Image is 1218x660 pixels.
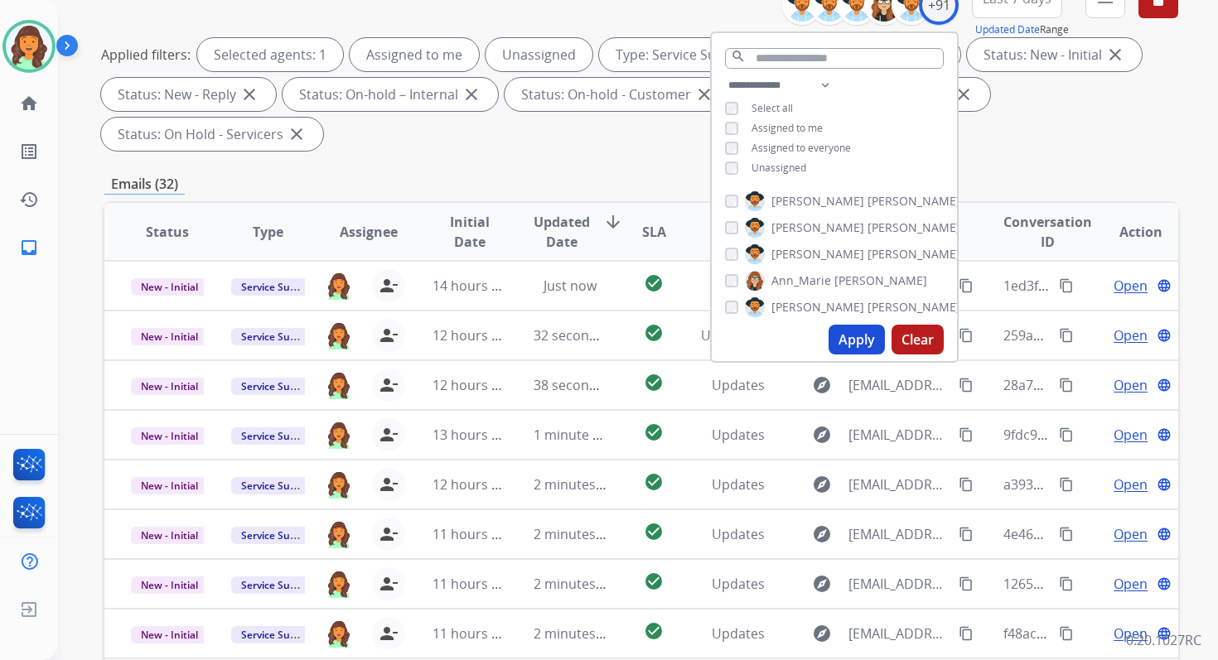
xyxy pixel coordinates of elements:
span: Updates for GBS [701,326,805,344]
span: 14 hours ago [433,277,515,295]
span: Initial Date [433,212,505,252]
span: Range [975,22,1069,36]
span: Service Support [231,527,326,544]
div: Status: On-hold - Customer [505,78,731,111]
span: 11 hours ago [433,624,515,643]
mat-icon: explore [812,574,832,594]
mat-icon: search [731,49,746,64]
mat-icon: close [462,84,481,104]
span: 1 minute ago [534,426,616,444]
span: Open [1114,475,1148,494]
img: agent-avatar [326,470,352,499]
mat-icon: language [1157,527,1172,542]
span: New - Initial [131,328,208,345]
div: Status: New - Initial [967,38,1142,71]
mat-icon: explore [812,624,832,643]
mat-icon: content_copy [1059,328,1074,343]
mat-icon: language [1157,576,1172,591]
mat-icon: language [1157,278,1172,293]
span: 2 minutes ago [534,525,622,543]
mat-icon: content_copy [959,427,974,442]
span: Updates [712,376,765,394]
span: Conversation ID [1003,212,1092,252]
mat-icon: arrow_downward [603,212,623,232]
span: Unassigned [752,161,806,175]
span: Updates [712,575,765,593]
mat-icon: close [1105,45,1125,65]
mat-icon: language [1157,626,1172,641]
span: [EMAIL_ADDRESS][DOMAIN_NAME] [848,574,950,594]
button: Apply [829,325,885,354]
div: Selected agents: 1 [197,38,343,71]
mat-icon: list_alt [19,142,39,161]
img: avatar [6,23,52,70]
mat-icon: person_remove [379,624,399,643]
span: Type [253,222,283,242]
img: agent-avatar [326,321,352,349]
span: Assigned to everyone [752,141,851,155]
mat-icon: content_copy [1059,477,1074,492]
span: [EMAIL_ADDRESS][DOMAIN_NAME] [848,524,950,544]
span: [EMAIL_ADDRESS][DOMAIN_NAME] [848,475,950,494]
mat-icon: check_circle [644,422,664,442]
mat-icon: person_remove [379,425,399,445]
span: Assignee [340,222,398,242]
span: New - Initial [131,278,208,296]
span: Just now [544,277,597,295]
span: Select all [752,101,793,115]
img: agent-avatar [326,421,352,449]
span: [PERSON_NAME] [868,246,960,263]
mat-icon: explore [812,475,832,494]
span: [EMAIL_ADDRESS][DOMAIN_NAME] [848,624,950,643]
span: 12 hours ago [433,475,515,494]
span: Open [1114,624,1148,643]
span: Updated Date [534,212,590,252]
div: Status: On Hold - Servicers [101,118,323,151]
mat-icon: person_remove [379,375,399,395]
span: [PERSON_NAME] [868,193,960,210]
mat-icon: person_remove [379,524,399,544]
div: Status: New - Reply [101,78,276,111]
mat-icon: explore [812,425,832,445]
mat-icon: person_remove [379,276,399,296]
p: Emails (32) [104,174,185,195]
span: New - Initial [131,626,208,643]
img: agent-avatar [326,570,352,598]
span: [PERSON_NAME] [834,272,927,289]
span: New - Initial [131,427,208,445]
mat-icon: content_copy [959,477,974,492]
div: Unassigned [486,38,592,71]
mat-icon: explore [812,524,832,544]
p: Applied filters: [101,45,191,65]
mat-icon: history [19,190,39,210]
span: Updates [712,624,765,643]
span: 2 minutes ago [534,624,622,643]
th: Action [1077,203,1178,261]
span: [PERSON_NAME] [868,219,960,236]
span: New - Initial [131,477,208,494]
div: Status: On-hold – Internal [283,78,498,111]
mat-icon: home [19,94,39,113]
span: Service Support [231,576,326,594]
mat-icon: check_circle [644,373,664,393]
img: agent-avatar [326,371,352,399]
span: Ann_Marie [771,272,831,289]
span: Service Support [231,427,326,445]
mat-icon: close [287,124,307,144]
span: Service Support [231,626,326,643]
span: [PERSON_NAME] [868,299,960,316]
mat-icon: content_copy [1059,278,1074,293]
mat-icon: close [694,84,714,104]
span: Service Support [231,278,326,296]
mat-icon: person_remove [379,325,399,345]
span: Updates [712,525,765,543]
mat-icon: content_copy [1059,527,1074,542]
mat-icon: content_copy [959,328,974,343]
mat-icon: language [1157,477,1172,492]
mat-icon: content_copy [1059,576,1074,591]
mat-icon: content_copy [959,626,974,641]
mat-icon: check_circle [644,621,664,641]
span: Updates [712,475,765,494]
mat-icon: inbox [19,238,39,258]
span: 11 hours ago [433,575,515,593]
